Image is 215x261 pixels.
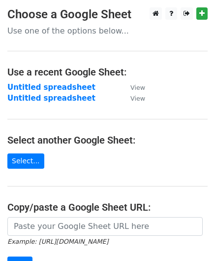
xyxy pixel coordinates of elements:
h4: Copy/paste a Google Sheet URL: [7,201,208,213]
a: Untitled spreadsheet [7,94,95,103]
small: View [130,95,145,102]
a: Select... [7,153,44,169]
a: View [121,94,145,103]
h3: Choose a Google Sheet [7,7,208,22]
small: Example: [URL][DOMAIN_NAME] [7,238,108,245]
h4: Select another Google Sheet: [7,134,208,146]
small: View [130,84,145,91]
a: View [121,83,145,92]
h4: Use a recent Google Sheet: [7,66,208,78]
p: Use one of the options below... [7,26,208,36]
input: Paste your Google Sheet URL here [7,217,203,236]
a: Untitled spreadsheet [7,83,95,92]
